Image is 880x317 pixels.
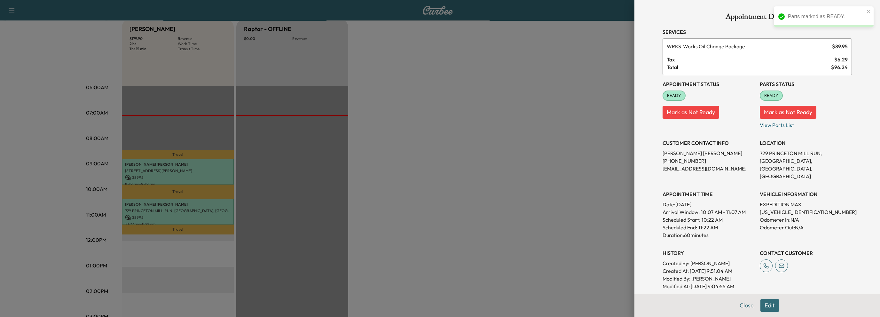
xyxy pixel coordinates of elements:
[667,63,831,71] span: Total
[663,106,719,119] button: Mark as Not Ready
[663,80,755,88] h3: Appointment Status
[788,13,865,20] div: Parts marked as READY.
[663,201,755,208] p: Date: [DATE]
[831,63,848,71] span: $ 96.24
[663,231,755,239] p: Duration: 60 minutes
[663,259,755,267] p: Created By : [PERSON_NAME]
[663,282,755,290] p: Modified At : [DATE] 9:04:55 AM
[760,201,852,208] p: EXPEDITION MAX
[760,149,852,180] p: 729 PRINCETON MILL RUN, [GEOGRAPHIC_DATA], [GEOGRAPHIC_DATA], [GEOGRAPHIC_DATA]
[832,43,848,50] span: $ 89.95
[834,56,848,63] span: $ 6.29
[667,56,834,63] span: Tax
[663,92,685,99] span: READY
[663,28,852,36] h3: Services
[735,299,758,312] button: Close
[663,149,755,157] p: [PERSON_NAME] [PERSON_NAME]
[760,216,852,224] p: Odometer In: N/A
[760,92,782,99] span: READY
[760,190,852,198] h3: VEHICLE INFORMATION
[667,43,829,50] span: Works Oil Change Package
[698,224,718,231] p: 11:22 AM
[663,249,755,257] h3: History
[663,13,852,23] h1: Appointment Details
[760,208,852,216] p: [US_VEHICLE_IDENTIFICATION_NUMBER]
[760,299,779,312] button: Edit
[760,139,852,147] h3: LOCATION
[702,216,723,224] p: 10:22 AM
[701,208,746,216] span: 10:07 AM - 11:07 AM
[663,157,755,165] p: [PHONE_NUMBER]
[663,139,755,147] h3: CUSTOMER CONTACT INFO
[663,224,697,231] p: Scheduled End:
[867,9,871,14] button: close
[663,216,700,224] p: Scheduled Start:
[760,119,852,129] p: View Parts List
[760,224,852,231] p: Odometer Out: N/A
[663,208,755,216] p: Arrival Window:
[663,165,755,172] p: [EMAIL_ADDRESS][DOMAIN_NAME]
[663,267,755,275] p: Created At : [DATE] 9:51:04 AM
[760,80,852,88] h3: Parts Status
[760,106,816,119] button: Mark as Not Ready
[760,249,852,257] h3: CONTACT CUSTOMER
[663,190,755,198] h3: APPOINTMENT TIME
[663,275,755,282] p: Modified By : [PERSON_NAME]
